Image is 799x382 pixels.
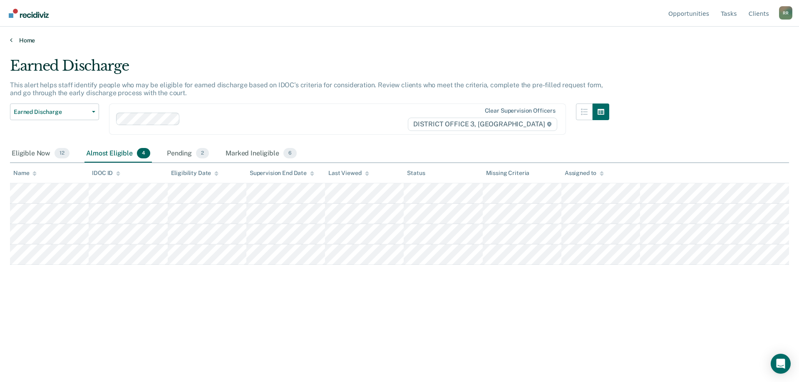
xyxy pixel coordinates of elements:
[10,81,603,97] p: This alert helps staff identify people who may be eligible for earned discharge based on IDOC’s c...
[165,145,211,163] div: Pending2
[565,170,604,177] div: Assigned to
[9,9,49,18] img: Recidiviz
[84,145,152,163] div: Almost Eligible4
[486,170,530,177] div: Missing Criteria
[485,107,556,114] div: Clear supervision officers
[779,6,792,20] div: R R
[407,170,425,177] div: Status
[408,118,557,131] span: DISTRICT OFFICE 3, [GEOGRAPHIC_DATA]
[55,148,69,159] span: 12
[196,148,209,159] span: 2
[10,57,609,81] div: Earned Discharge
[13,170,37,177] div: Name
[250,170,314,177] div: Supervision End Date
[328,170,369,177] div: Last Viewed
[171,170,219,177] div: Eligibility Date
[10,145,71,163] div: Eligible Now12
[92,170,120,177] div: IDOC ID
[14,108,89,116] span: Earned Discharge
[224,145,298,163] div: Marked Ineligible6
[10,104,99,120] button: Earned Discharge
[137,148,150,159] span: 4
[779,6,792,20] button: Profile dropdown button
[771,354,791,374] div: Open Intercom Messenger
[283,148,297,159] span: 6
[10,37,789,44] a: Home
